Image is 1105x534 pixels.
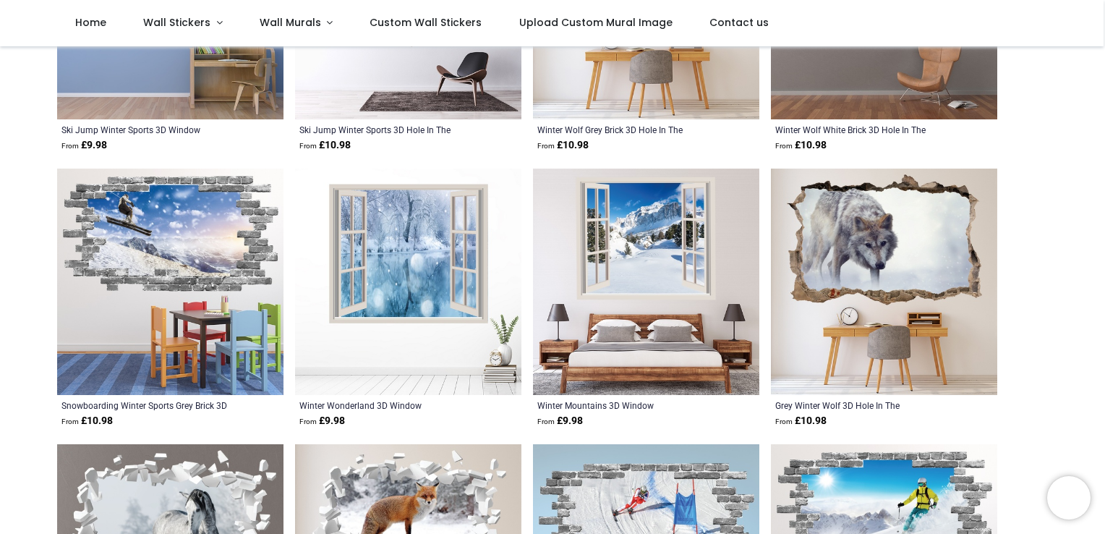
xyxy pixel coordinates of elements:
a: Ski Jump Winter Sports 3D Window [61,124,236,135]
a: Grey Winter Wolf 3D Hole In The [775,399,950,411]
span: Custom Wall Stickers [370,15,482,30]
strong: £ 10.98 [299,138,351,153]
span: Home [75,15,106,30]
strong: £ 10.98 [775,138,827,153]
span: From [299,142,317,150]
span: Upload Custom Mural Image [519,15,673,30]
span: From [537,418,555,425]
strong: £ 9.98 [61,138,107,153]
strong: £ 10.98 [775,414,827,428]
span: From [775,142,793,150]
span: Wall Murals [260,15,321,30]
strong: £ 9.98 [537,414,583,428]
span: Contact us [709,15,769,30]
a: Winter Wonderland 3D Window [299,399,474,411]
img: Winter Mountains 3D Window Wall Sticker [533,169,759,395]
iframe: Brevo live chat [1047,476,1091,520]
a: Ski Jump Winter Sports 3D Hole In The [299,124,474,135]
span: From [61,142,79,150]
img: Winter Wonderland 3D Window Wall Sticker [295,169,521,395]
a: Winter Wolf White Brick 3D Hole In The [775,124,950,135]
span: From [775,418,793,425]
img: Snowboarding Winter Sports Grey Brick 3D Hole In The Wall Sticker [57,169,283,395]
a: Winter Mountains 3D Window [537,399,712,411]
span: From [537,142,555,150]
a: Winter Wolf Grey Brick 3D Hole In The [537,124,712,135]
strong: £ 9.98 [299,414,345,428]
span: From [61,418,79,425]
a: Snowboarding Winter Sports Grey Brick 3D Hole In The [61,399,236,411]
span: Wall Stickers [143,15,210,30]
strong: £ 10.98 [61,414,113,428]
span: From [299,418,317,425]
img: Grey Winter Wolf 3D Hole In The Wall Sticker [771,169,997,395]
strong: £ 10.98 [537,138,589,153]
